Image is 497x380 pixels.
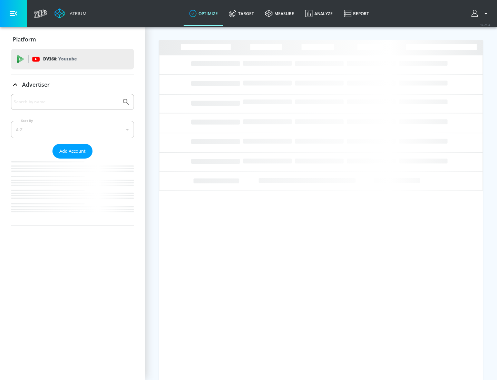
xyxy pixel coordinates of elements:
a: Target [223,1,260,26]
div: Advertiser [11,75,134,94]
span: v 4.25.4 [480,23,490,27]
div: Atrium [67,10,87,17]
a: measure [260,1,300,26]
a: Atrium [55,8,87,19]
label: Sort By [20,118,35,123]
input: Search by name [14,97,118,106]
p: Advertiser [22,81,50,88]
span: Add Account [59,147,86,155]
p: Youtube [58,55,77,63]
div: DV360: Youtube [11,49,134,69]
div: A-Z [11,121,134,138]
p: DV360: [43,55,77,63]
a: Report [338,1,374,26]
p: Platform [13,36,36,43]
a: optimize [184,1,223,26]
a: Analyze [300,1,338,26]
div: Platform [11,30,134,49]
nav: list of Advertiser [11,159,134,226]
button: Add Account [52,144,92,159]
div: Advertiser [11,94,134,226]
